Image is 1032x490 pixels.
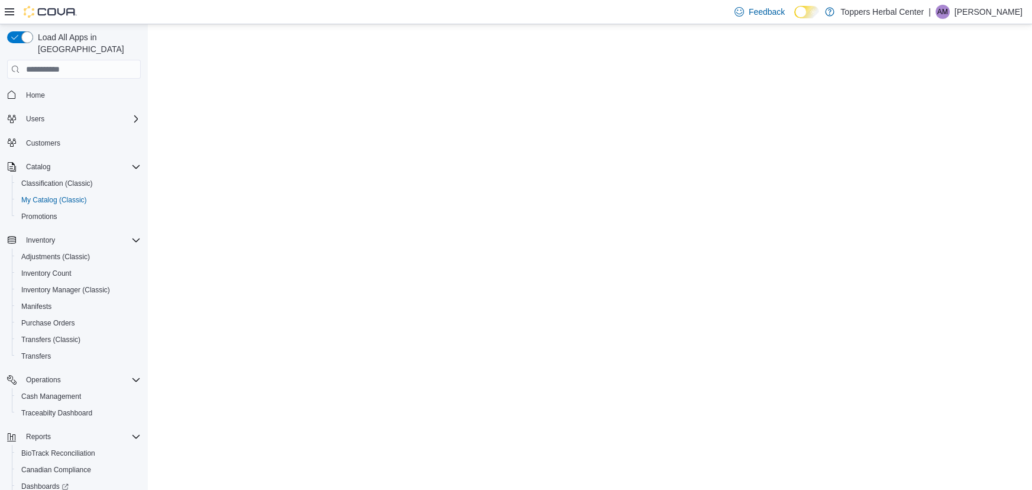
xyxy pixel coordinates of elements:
[17,463,141,477] span: Canadian Compliance
[12,249,145,265] button: Adjustments (Classic)
[17,176,98,191] a: Classification (Classic)
[17,389,86,404] a: Cash Management
[2,86,145,103] button: Home
[2,111,145,127] button: Users
[26,375,61,385] span: Operations
[17,406,97,420] a: Traceabilty Dashboard
[26,236,55,245] span: Inventory
[17,283,115,297] a: Inventory Manager (Classic)
[937,5,948,19] span: AM
[17,250,141,264] span: Adjustments (Classic)
[21,88,50,102] a: Home
[21,392,81,401] span: Cash Management
[17,266,141,281] span: Inventory Count
[17,349,141,363] span: Transfers
[17,446,100,460] a: BioTrack Reconciliation
[21,195,87,205] span: My Catalog (Classic)
[21,136,65,150] a: Customers
[21,318,75,328] span: Purchase Orders
[17,299,56,314] a: Manifests
[26,162,50,172] span: Catalog
[17,193,141,207] span: My Catalog (Classic)
[12,208,145,225] button: Promotions
[2,159,145,175] button: Catalog
[17,349,56,363] a: Transfers
[17,299,141,314] span: Manifests
[21,352,51,361] span: Transfers
[17,446,141,460] span: BioTrack Reconciliation
[2,428,145,445] button: Reports
[21,233,141,247] span: Inventory
[21,112,141,126] span: Users
[26,138,60,148] span: Customers
[12,265,145,282] button: Inventory Count
[17,209,141,224] span: Promotions
[17,463,96,477] a: Canadian Compliance
[21,136,141,150] span: Customers
[21,179,93,188] span: Classification (Classic)
[17,389,141,404] span: Cash Management
[24,6,77,18] img: Cova
[26,91,45,100] span: Home
[17,176,141,191] span: Classification (Classic)
[17,193,92,207] a: My Catalog (Classic)
[2,134,145,151] button: Customers
[12,192,145,208] button: My Catalog (Classic)
[21,408,92,418] span: Traceabilty Dashboard
[21,285,110,295] span: Inventory Manager (Classic)
[12,298,145,315] button: Manifests
[21,233,60,247] button: Inventory
[21,160,141,174] span: Catalog
[17,406,141,420] span: Traceabilty Dashboard
[840,5,924,19] p: Toppers Herbal Center
[749,6,785,18] span: Feedback
[26,432,51,441] span: Reports
[17,283,141,297] span: Inventory Manager (Classic)
[12,331,145,348] button: Transfers (Classic)
[21,430,141,444] span: Reports
[12,348,145,365] button: Transfers
[12,445,145,462] button: BioTrack Reconciliation
[2,372,145,388] button: Operations
[21,373,66,387] button: Operations
[17,316,141,330] span: Purchase Orders
[955,5,1023,19] p: [PERSON_NAME]
[21,87,141,102] span: Home
[17,333,141,347] span: Transfers (Classic)
[17,209,62,224] a: Promotions
[12,175,145,192] button: Classification (Classic)
[21,335,80,344] span: Transfers (Classic)
[12,315,145,331] button: Purchase Orders
[21,302,51,311] span: Manifests
[2,232,145,249] button: Inventory
[21,449,95,458] span: BioTrack Reconciliation
[21,269,72,278] span: Inventory Count
[17,333,85,347] a: Transfers (Classic)
[21,160,55,174] button: Catalog
[794,6,819,18] input: Dark Mode
[21,465,91,475] span: Canadian Compliance
[21,373,141,387] span: Operations
[929,5,931,19] p: |
[12,282,145,298] button: Inventory Manager (Classic)
[936,5,950,19] div: Audrey Murphy
[12,388,145,405] button: Cash Management
[21,112,49,126] button: Users
[21,212,57,221] span: Promotions
[17,266,76,281] a: Inventory Count
[17,316,80,330] a: Purchase Orders
[21,430,56,444] button: Reports
[12,462,145,478] button: Canadian Compliance
[33,31,141,55] span: Load All Apps in [GEOGRAPHIC_DATA]
[17,250,95,264] a: Adjustments (Classic)
[26,114,44,124] span: Users
[21,252,90,262] span: Adjustments (Classic)
[794,18,795,19] span: Dark Mode
[12,405,145,421] button: Traceabilty Dashboard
